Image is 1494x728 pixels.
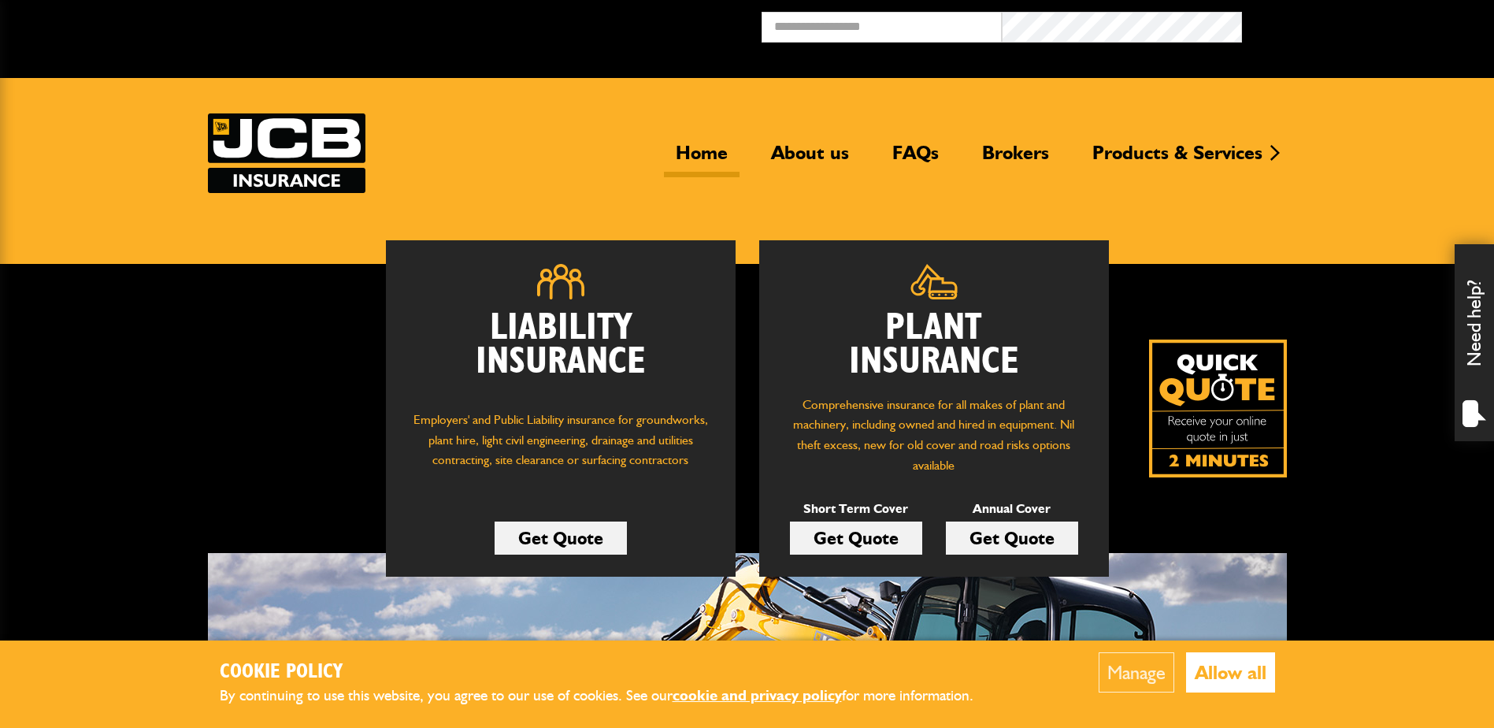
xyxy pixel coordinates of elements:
[790,499,922,519] p: Short Term Cover
[946,499,1078,519] p: Annual Cover
[1242,12,1482,36] button: Broker Login
[783,395,1085,475] p: Comprehensive insurance for all makes of plant and machinery, including owned and hired in equipm...
[1455,244,1494,441] div: Need help?
[946,522,1078,555] a: Get Quote
[410,410,712,485] p: Employers' and Public Liability insurance for groundworks, plant hire, light civil engineering, d...
[1099,652,1174,693] button: Manage
[208,113,365,193] img: JCB Insurance Services logo
[759,141,861,177] a: About us
[790,522,922,555] a: Get Quote
[220,660,999,685] h2: Cookie Policy
[208,113,365,193] a: JCB Insurance Services
[1186,652,1275,693] button: Allow all
[1149,340,1287,477] a: Get your insurance quote isn just 2-minutes
[673,686,842,704] a: cookie and privacy policy
[1149,340,1287,477] img: Quick Quote
[783,311,1085,379] h2: Plant Insurance
[410,311,712,395] h2: Liability Insurance
[664,141,740,177] a: Home
[220,684,999,708] p: By continuing to use this website, you agree to our use of cookies. See our for more information.
[880,141,951,177] a: FAQs
[970,141,1061,177] a: Brokers
[495,522,627,555] a: Get Quote
[1081,141,1274,177] a: Products & Services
